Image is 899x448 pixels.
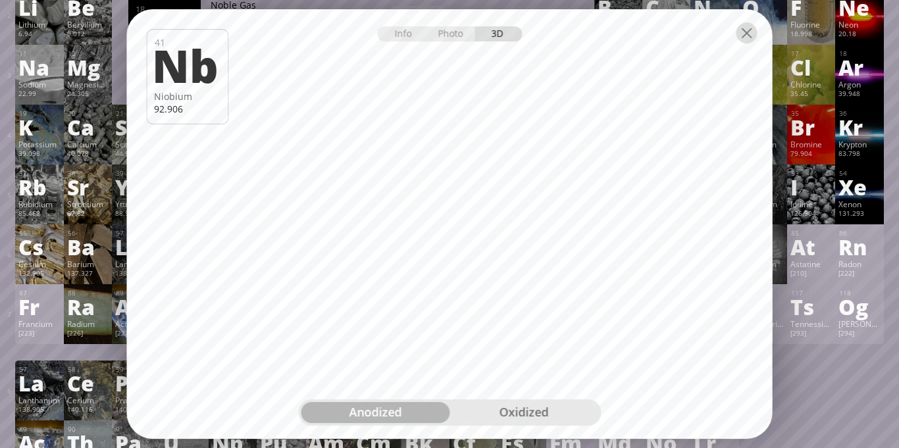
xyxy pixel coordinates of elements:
[838,149,880,160] div: 83.798
[115,149,157,160] div: 44.956
[790,236,832,257] div: At
[116,365,157,374] div: 59
[68,229,109,237] div: 56
[67,236,109,257] div: Ba
[154,90,222,103] div: Niobium
[838,209,880,220] div: 131.293
[67,259,109,269] div: Barium
[115,372,157,393] div: Pr
[790,89,832,100] div: 35.45
[67,89,109,100] div: 24.305
[790,329,832,339] div: [293]
[115,116,157,137] div: Sc
[18,405,60,416] div: 138.905
[838,318,880,329] div: [PERSON_NAME]
[18,116,60,137] div: K
[67,296,109,317] div: Ra
[67,395,109,405] div: Cerium
[67,405,109,416] div: 140.116
[790,57,832,78] div: Cl
[18,19,60,30] div: Lithium
[68,49,109,58] div: 12
[18,236,60,257] div: Cs
[790,259,832,269] div: Astatine
[67,329,109,339] div: [226]
[116,289,157,297] div: 89
[68,425,109,434] div: 90
[115,236,157,257] div: La
[449,402,598,423] div: oxidized
[67,176,109,197] div: Sr
[791,109,832,118] div: 35
[19,109,60,118] div: 19
[18,269,60,280] div: 132.905
[838,199,880,209] div: Xenon
[68,109,109,118] div: 20
[838,296,880,317] div: Og
[377,26,428,41] div: Info
[18,199,60,209] div: Rubidium
[838,236,880,257] div: Rn
[115,209,157,220] div: 88.906
[67,372,109,393] div: Ce
[790,199,832,209] div: Iodine
[19,365,60,374] div: 57
[838,30,880,40] div: 20.18
[839,289,880,297] div: 118
[67,19,109,30] div: Beryllium
[839,169,880,178] div: 54
[116,229,157,237] div: 57
[838,269,880,280] div: [222]
[115,269,157,280] div: 138.905
[18,30,60,40] div: 6.94
[116,109,157,118] div: 21
[116,425,157,434] div: 91
[154,103,222,115] div: 92.906
[18,176,60,197] div: Rb
[67,149,109,160] div: 40.078
[301,402,449,423] div: anodized
[839,109,880,118] div: 36
[18,372,60,393] div: La
[67,57,109,78] div: Mg
[790,79,832,89] div: Chlorine
[18,89,60,100] div: 22.99
[838,19,880,30] div: Neon
[67,30,109,40] div: 9.012
[428,26,475,41] div: Photo
[18,79,60,89] div: Sodium
[790,116,832,137] div: Br
[18,209,60,220] div: 85.468
[790,176,832,197] div: I
[838,57,880,78] div: Ar
[115,139,157,149] div: Scandium
[18,296,60,317] div: Fr
[68,365,109,374] div: 58
[791,169,832,178] div: 53
[115,176,157,197] div: Y
[115,395,157,405] div: Praseodymium
[18,318,60,329] div: Francium
[19,425,60,434] div: 89
[67,199,109,209] div: Strontium
[838,79,880,89] div: Argon
[67,116,109,137] div: Ca
[791,229,832,237] div: 85
[67,139,109,149] div: Calcium
[790,30,832,40] div: 18.998
[19,169,60,178] div: 37
[18,329,60,339] div: [223]
[791,49,832,58] div: 17
[18,259,60,269] div: Cesium
[838,329,880,339] div: [294]
[19,49,60,58] div: 11
[115,296,157,317] div: Ac
[68,169,109,178] div: 38
[790,149,832,160] div: 79.904
[19,229,60,237] div: 55
[68,289,109,297] div: 88
[790,209,832,220] div: 126.904
[67,209,109,220] div: 87.62
[839,229,880,237] div: 86
[19,289,60,297] div: 87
